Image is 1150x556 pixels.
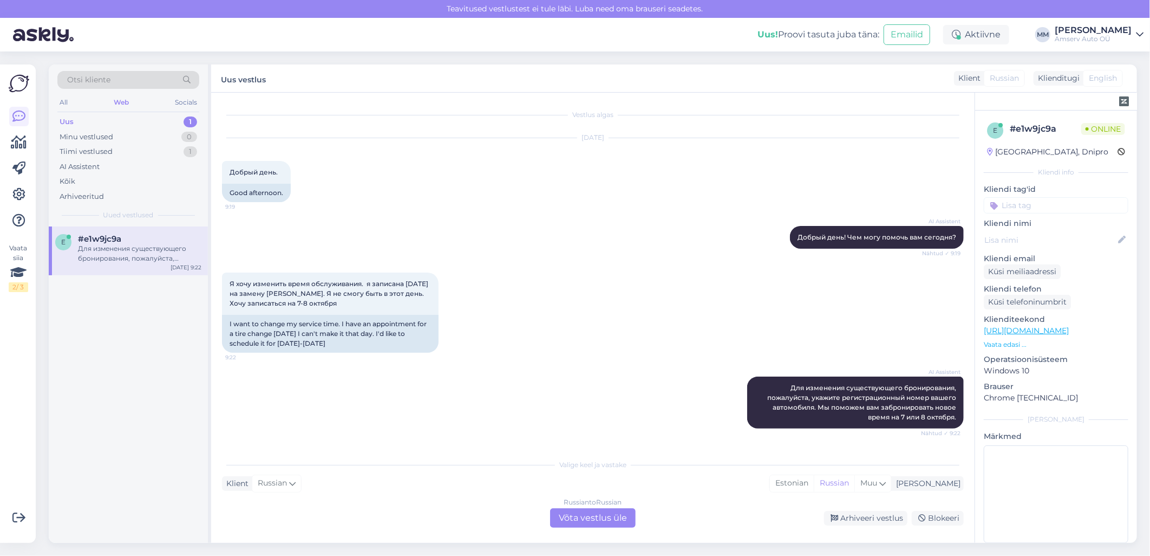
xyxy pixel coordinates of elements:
[564,497,622,507] div: Russian to Russian
[770,475,814,492] div: Estonian
[61,238,66,246] span: e
[225,203,266,211] span: 9:19
[912,511,964,526] div: Blokeeri
[1035,27,1050,42] div: MM
[225,353,266,361] span: 9:22
[920,368,960,376] span: AI Assistent
[222,133,964,143] div: [DATE]
[984,326,1069,335] a: [URL][DOMAIN_NAME]
[1055,26,1132,35] div: [PERSON_NAME]
[984,218,1128,229] p: Kliendi nimi
[757,28,879,41] div: Proovi tasuta juba täna:
[920,429,960,437] span: Nähtud ✓ 9:22
[892,478,960,489] div: [PERSON_NAME]
[78,234,121,244] span: #e1w9jc9a
[103,210,154,220] span: Uued vestlused
[920,217,960,225] span: AI Assistent
[884,24,930,45] button: Emailid
[67,74,110,86] span: Otsi kliente
[181,132,197,143] div: 0
[984,415,1128,424] div: [PERSON_NAME]
[1055,35,1132,43] div: Amserv Auto OÜ
[60,117,74,127] div: Uus
[57,95,70,109] div: All
[984,392,1128,404] p: Chrome [TECHNICAL_ID]
[1089,73,1117,84] span: English
[984,167,1128,177] div: Kliendi info
[1010,122,1081,135] div: # e1w9jc9a
[222,184,291,202] div: Good afternoon.
[112,95,131,109] div: Web
[984,264,1061,279] div: Küsi meiliaadressi
[984,295,1071,309] div: Küsi telefoninumbrit
[60,191,104,202] div: Arhiveeritud
[767,384,958,421] span: Для изменения существующего бронирования, пожалуйста, укажите регистрационный номер вашего автомо...
[987,146,1108,158] div: [GEOGRAPHIC_DATA], Dnipro
[550,508,636,528] div: Võta vestlus üle
[984,340,1128,350] p: Vaata edasi ...
[258,477,287,489] span: Russian
[1081,123,1125,135] span: Online
[984,253,1128,264] p: Kliendi email
[798,233,956,241] span: Добрый день! Чем могу помочь вам сегодня?
[222,478,249,489] div: Klient
[222,110,964,120] div: Vestlus algas
[814,475,854,492] div: Russian
[984,354,1128,365] p: Operatsioonisüsteem
[60,132,113,143] div: Minu vestlused
[824,511,907,526] div: Arhiveeri vestlus
[943,25,1009,44] div: Aktiivne
[757,29,778,40] b: Uus!
[1055,26,1144,43] a: [PERSON_NAME]Amserv Auto OÜ
[993,126,997,134] span: e
[984,184,1128,195] p: Kliendi tag'id
[230,280,430,307] span: Я хочу изменить время обслуживания. я записана [DATE] на замену [PERSON_NAME]. Я не смогу быть в ...
[984,197,1128,214] input: Lisa tag
[9,243,28,292] div: Vaata siia
[984,381,1128,392] p: Brauser
[984,234,1116,246] input: Lisa nimi
[1034,73,1080,84] div: Klienditugi
[990,73,1019,84] span: Russian
[860,478,877,488] span: Muu
[230,168,278,176] span: Добрый день.
[984,431,1128,442] p: Märkmed
[1119,96,1129,106] img: zendesk
[920,249,960,257] span: Nähtud ✓ 9:19
[222,460,964,470] div: Valige keel ja vastake
[954,73,981,84] div: Klient
[9,73,29,94] img: Askly Logo
[173,95,199,109] div: Socials
[221,71,266,86] label: Uus vestlus
[60,176,75,187] div: Kõik
[60,161,100,172] div: AI Assistent
[984,283,1128,295] p: Kliendi telefon
[171,263,201,271] div: [DATE] 9:22
[984,365,1128,377] p: Windows 10
[60,146,113,157] div: Tiimi vestlused
[984,314,1128,325] p: Klienditeekond
[78,244,201,263] div: Для изменения существующего бронирования, пожалуйста, укажите регистрационный номер вашего автомо...
[184,117,197,127] div: 1
[184,146,197,157] div: 1
[222,315,439,353] div: I want to change my service time. I have an appointment for a tire change [DATE] I can't make it ...
[9,282,28,292] div: 2 / 3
